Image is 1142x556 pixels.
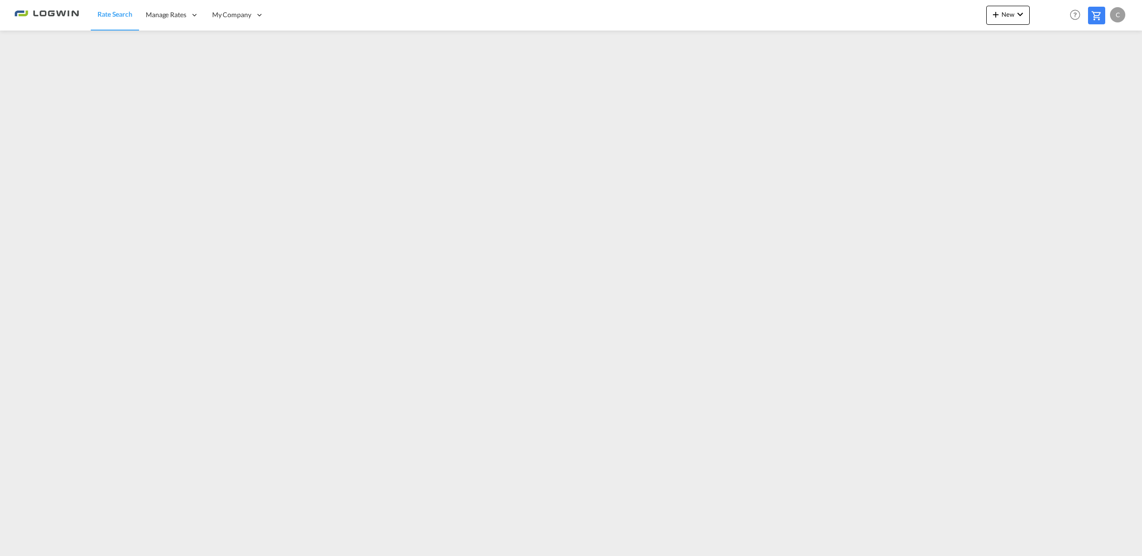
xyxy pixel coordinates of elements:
[146,10,186,20] span: Manage Rates
[1110,7,1125,22] div: C
[990,9,1002,20] md-icon: icon-plus 400-fg
[97,10,132,18] span: Rate Search
[1067,7,1083,23] span: Help
[990,10,1026,18] span: New
[212,10,251,20] span: My Company
[986,6,1030,25] button: icon-plus 400-fgNewicon-chevron-down
[1014,9,1026,20] md-icon: icon-chevron-down
[14,4,79,26] img: 2761ae10d95411efa20a1f5e0282d2d7.png
[1067,7,1088,24] div: Help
